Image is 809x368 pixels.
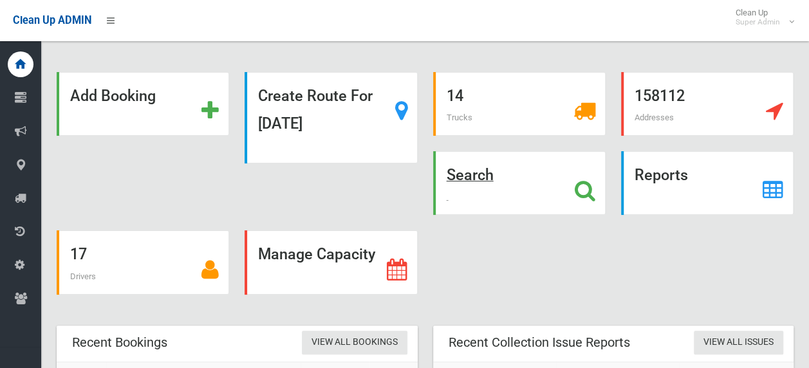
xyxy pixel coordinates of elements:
[433,72,606,136] a: 14 Trucks
[621,151,794,215] a: Reports
[57,230,229,294] a: 17 Drivers
[433,151,606,215] a: Search
[635,166,688,184] strong: Reports
[57,330,183,355] header: Recent Bookings
[302,331,407,354] a: View All Bookings
[258,87,373,133] strong: Create Route For [DATE]
[736,17,780,27] small: Super Admin
[245,72,417,163] a: Create Route For [DATE]
[245,230,417,294] a: Manage Capacity
[447,87,463,105] strong: 14
[57,72,229,136] a: Add Booking
[258,245,375,263] strong: Manage Capacity
[70,87,156,105] strong: Add Booking
[729,8,793,27] span: Clean Up
[447,166,494,184] strong: Search
[70,271,96,281] span: Drivers
[635,113,674,122] span: Addresses
[694,331,783,354] a: View All Issues
[433,330,646,355] header: Recent Collection Issue Reports
[621,72,794,136] a: 158112 Addresses
[70,245,87,263] strong: 17
[13,14,91,26] span: Clean Up ADMIN
[447,113,472,122] span: Trucks
[635,87,685,105] strong: 158112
